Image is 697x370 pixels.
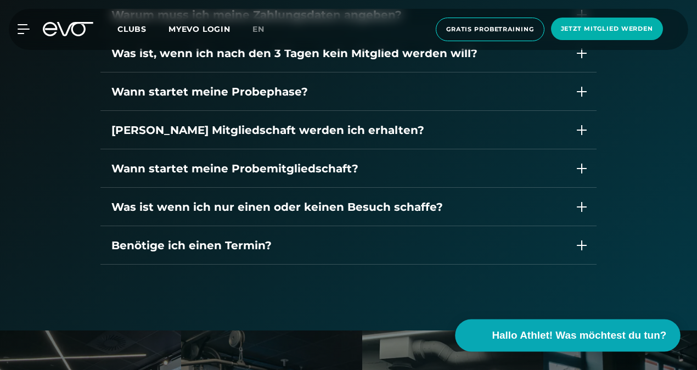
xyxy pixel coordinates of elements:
a: Clubs [117,24,168,34]
span: en [252,24,265,34]
span: Hallo Athlet! Was möchtest du tun? [492,328,667,343]
a: MYEVO LOGIN [168,24,231,34]
div: Wann startet meine Probephase? [111,83,564,100]
div: [PERSON_NAME] Mitgliedschaft werden ich erhalten? [111,122,564,138]
a: en [252,23,278,36]
div: Benötige ich einen Termin? [111,237,564,254]
div: Was ist wenn ich nur einen oder keinen Besuch schaffe? [111,199,564,215]
a: Gratis Probetraining [432,18,548,41]
span: Clubs [117,24,147,34]
button: Hallo Athlet! Was möchtest du tun? [456,319,681,352]
div: Wann startet meine Probemitgliedschaft? [111,160,564,177]
span: Jetzt Mitglied werden [561,24,653,33]
a: Jetzt Mitglied werden [548,18,666,41]
span: Gratis Probetraining [446,25,534,34]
